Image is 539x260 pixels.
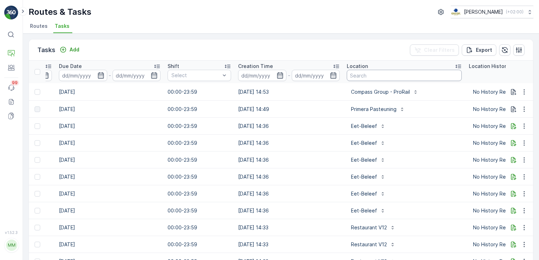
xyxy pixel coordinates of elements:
[235,151,343,168] td: [DATE] 14:36
[238,63,273,70] p: Creation Time
[4,6,18,20] img: logo
[235,202,343,219] td: [DATE] 14:36
[347,222,400,233] button: Restaurant V12
[35,89,40,95] div: Toggle Row Selected
[35,157,40,163] div: Toggle Row Selected
[351,88,410,95] p: Compass Group - ProRail
[59,63,82,70] p: Due Date
[168,123,231,130] p: 00:00-23:59
[347,188,390,199] button: Eet-Beleef
[347,104,409,115] button: Primera Pasteuning
[113,70,161,81] input: dd/mm/yyyy
[235,219,343,236] td: [DATE] 14:33
[235,135,343,151] td: [DATE] 14:36
[424,47,455,54] p: Clear Filters
[35,208,40,213] div: Toggle Row Selected
[168,63,179,70] p: Shift
[347,239,400,250] button: Restaurant V12
[351,140,377,147] p: Eet-Beleef
[55,202,164,219] td: [DATE]
[473,140,528,147] p: No History Records
[171,72,220,79] p: Select
[473,106,528,113] p: No History Records
[168,140,231,147] p: 00:00-23:59
[347,137,390,149] button: Eet-Beleef
[168,207,231,214] p: 00:00-23:59
[473,224,528,231] p: No History Records
[168,241,231,248] p: 00:00-23:59
[55,101,164,118] td: [DATE]
[451,6,533,18] button: [PERSON_NAME](+02:00)
[473,190,528,197] p: No History Records
[351,224,387,231] p: Restaurant V12
[55,185,164,202] td: [DATE]
[35,225,40,230] div: Toggle Row Selected
[235,185,343,202] td: [DATE] 14:36
[168,224,231,231] p: 00:00-23:59
[235,118,343,135] td: [DATE] 14:36
[35,242,40,247] div: Toggle Row Selected
[469,63,509,70] p: Location History
[235,236,343,253] td: [DATE] 14:33
[347,171,390,182] button: Eet-Beleef
[55,151,164,168] td: [DATE]
[235,83,343,101] td: [DATE] 14:53
[410,44,459,56] button: Clear Filters
[506,9,523,15] p: ( +02:00 )
[473,241,528,248] p: No History Records
[347,86,423,98] button: Compass Group - ProRail
[473,207,528,214] p: No History Records
[168,173,231,180] p: 00:00-23:59
[30,23,48,30] span: Routes
[35,106,40,112] div: Toggle Row Selected
[35,174,40,180] div: Toggle Row Selected
[473,173,528,180] p: No History Records
[59,70,107,81] input: dd/mm/yyyy
[4,81,18,95] a: 99
[476,47,492,54] p: Export
[347,70,462,81] input: Search
[351,190,377,197] p: Eet-Beleef
[288,71,290,80] p: -
[347,120,390,132] button: Eet-Beleef
[109,71,111,80] p: -
[351,156,377,163] p: Eet-Beleef
[473,88,528,95] p: No History Records
[55,236,164,253] td: [DATE]
[55,23,69,30] span: Tasks
[6,240,17,251] div: MM
[168,106,231,113] p: 00:00-23:59
[451,8,461,16] img: basis-logo_rgb2x.png
[12,80,18,86] p: 99
[347,205,390,216] button: Eet-Beleef
[29,6,91,18] p: Routes & Tasks
[168,156,231,163] p: 00:00-23:59
[55,168,164,185] td: [DATE]
[55,118,164,135] td: [DATE]
[238,70,286,81] input: dd/mm/yyyy
[235,168,343,185] td: [DATE] 14:36
[292,70,340,81] input: dd/mm/yyyy
[55,83,164,101] td: [DATE]
[235,101,343,118] td: [DATE] 14:49
[168,88,231,95] p: 00:00-23:59
[4,230,18,235] span: v 1.52.3
[35,140,40,146] div: Toggle Row Selected
[464,8,503,16] p: [PERSON_NAME]
[347,154,390,166] button: Eet-Beleef
[351,207,377,214] p: Eet-Beleef
[473,156,528,163] p: No History Records
[351,241,387,248] p: Restaurant V12
[4,236,18,254] button: MM
[69,46,79,53] p: Add
[55,219,164,236] td: [DATE]
[347,63,368,70] p: Location
[168,190,231,197] p: 00:00-23:59
[35,191,40,197] div: Toggle Row Selected
[55,135,164,151] td: [DATE]
[462,44,496,56] button: Export
[351,106,396,113] p: Primera Pasteuning
[57,45,82,54] button: Add
[35,123,40,129] div: Toggle Row Selected
[473,123,528,130] p: No History Records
